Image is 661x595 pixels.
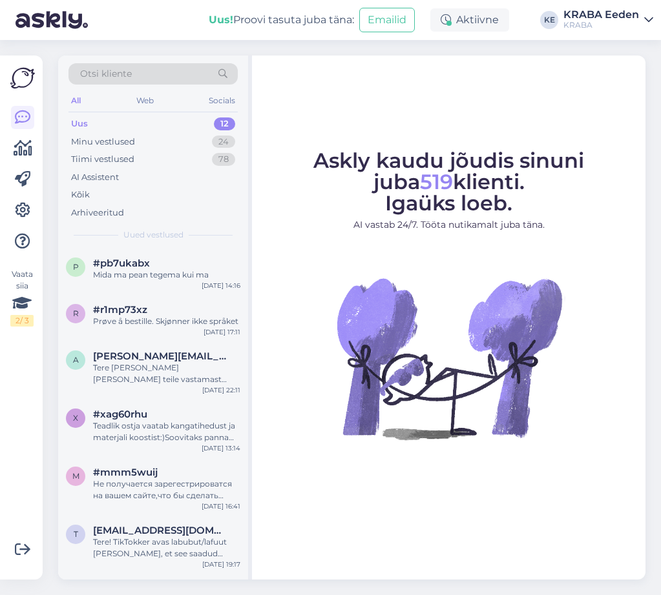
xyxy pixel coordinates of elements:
div: [DATE] 22:11 [202,385,240,395]
span: x [73,413,78,423]
span: r [73,308,79,318]
div: KRABA Eeden [563,10,639,20]
div: KE [540,11,558,29]
div: Tere! TikTokker avas labubut/lafuut [PERSON_NAME], et see saadud Krabast. Kas võimalik ka see e-p... [93,536,240,560]
div: All [68,92,83,109]
div: Prøve å bestille. Skjønner ikke språket [93,316,240,327]
span: #pb7ukabx [93,257,150,269]
span: m [72,471,79,481]
div: Minu vestlused [71,136,135,148]
div: Tiimi vestlused [71,153,134,166]
div: 12 [214,117,235,130]
div: Uus [71,117,88,130]
div: Mida ma pean tegema kui ma [93,269,240,281]
span: #mmm5wuij [93,467,158,478]
div: Aktiivne [430,8,509,32]
div: [DATE] 19:17 [202,560,240,569]
span: allan.matt19@gmail.com [93,350,227,362]
span: #xag60rhu [93,408,147,420]
p: AI vastab 24/7. Tööta nutikamalt juba täna. [264,218,634,232]
div: 78 [212,153,235,166]
span: thomaskristenk@gmail.com [93,525,227,536]
span: 519 [420,169,453,194]
div: AI Assistent [71,171,119,184]
span: Otsi kliente [80,67,132,81]
div: Vaata siia [10,268,34,327]
div: Kõik [71,188,90,201]
div: KRABA [563,20,639,30]
div: Socials [206,92,238,109]
div: 24 [212,136,235,148]
div: Teadlik ostja vaatab kangatihedust ja materjali koostist:)Soovitaks panna täpsemat infot kodulehe... [93,420,240,443]
span: Uued vestlused [123,229,184,241]
div: Proovi tasuta juba täna: [209,12,354,28]
div: Web [134,92,156,109]
div: [DATE] 16:41 [202,501,240,511]
a: KRABA EedenKRABA [563,10,653,30]
div: [DATE] 14:16 [202,281,240,290]
div: Arhiveeritud [71,207,124,219]
img: No Chat active [333,242,565,474]
span: p [73,262,79,272]
div: Не получается зарегестрироватся на вашем сайте,что бы сделать заказ [93,478,240,501]
b: Uus! [209,14,233,26]
span: Askly kaudu jõudis sinuni juba klienti. Igaüks loeb. [313,148,584,216]
span: #r1mp73xz [93,304,147,316]
div: [DATE] 13:14 [202,443,240,453]
img: Askly Logo [10,66,35,90]
button: Emailid [359,8,415,32]
div: 2 / 3 [10,315,34,327]
div: [DATE] 17:11 [204,327,240,337]
div: Tere [PERSON_NAME] [PERSON_NAME] teile vastamast [GEOGRAPHIC_DATA] sepa turu noored müüjannad ma ... [93,362,240,385]
span: a [73,355,79,365]
span: t [74,529,78,539]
